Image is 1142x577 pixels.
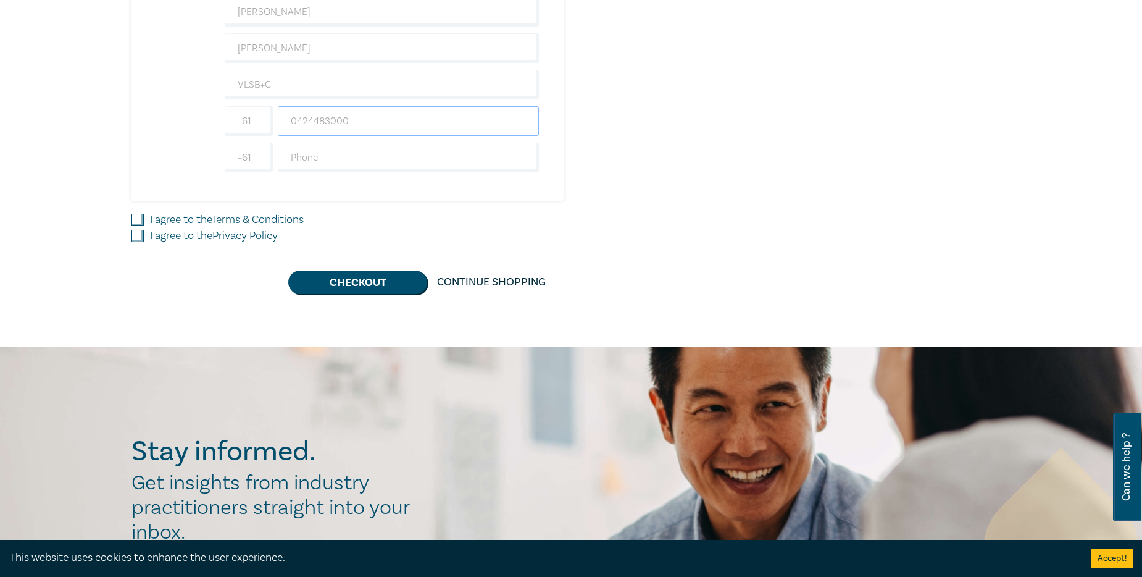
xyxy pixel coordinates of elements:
span: Can we help ? [1120,420,1132,514]
input: Phone [278,143,539,172]
div: This website uses cookies to enhance the user experience. [9,550,1073,566]
button: Checkout [288,271,427,294]
label: I agree to the [150,228,278,244]
h2: Get insights from industry practitioners straight into your inbox. [131,471,423,545]
input: Company [225,70,539,99]
label: I agree to the [150,212,304,228]
a: Privacy Policy [212,229,278,243]
input: Last Name* [225,33,539,63]
h2: Stay informed. [131,436,423,468]
input: +61 [225,143,273,172]
input: +61 [225,106,273,136]
button: Accept cookies [1091,549,1133,568]
input: Mobile* [278,106,539,136]
a: Continue Shopping [427,271,556,294]
a: Terms & Conditions [211,213,304,227]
